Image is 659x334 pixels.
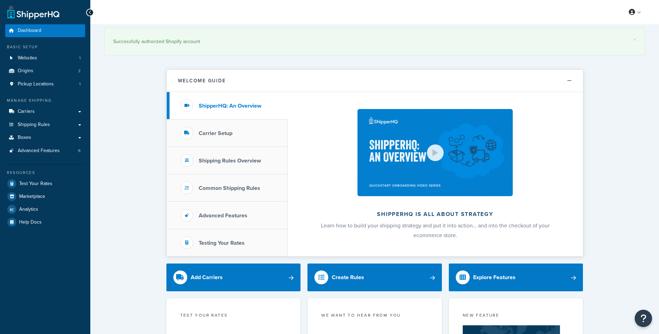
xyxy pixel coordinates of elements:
span: Websites [18,55,37,61]
span: Pickup Locations [18,81,54,87]
a: Analytics [5,203,85,216]
h3: Common Shipping Rules [199,185,260,191]
span: Analytics [19,207,38,212]
div: Basic Setup [5,44,85,50]
span: Shipping Rules [18,122,50,128]
a: × [633,37,636,42]
a: Explore Features [449,264,583,291]
span: Advanced Features [18,148,60,154]
span: Help Docs [19,219,42,225]
div: Successfully authorized Shopify account [113,37,636,47]
span: Boxes [18,135,31,141]
span: Origins [18,68,33,74]
span: Test Your Rates [19,181,52,187]
div: Manage Shipping [5,98,85,103]
span: 6 [78,148,81,154]
a: Test Your Rates [5,177,85,190]
span: Learn how to build your shipping strategy and put it into action… and into the checkout of your e... [321,222,550,239]
a: Create Rules [307,264,442,291]
button: Open Resource Center [635,310,652,327]
li: Websites [5,52,85,65]
span: 2 [78,68,81,74]
a: Dashboard [5,24,85,37]
div: Add Carriers [191,273,223,282]
h3: Testing Your Rates [199,240,245,246]
li: Advanced Features [5,144,85,157]
li: Pickup Locations [5,78,85,91]
a: Websites1 [5,52,85,65]
h3: ShipperHQ: An Overview [199,103,261,109]
h3: Shipping Rules Overview [199,158,261,164]
button: Welcome Guide [167,70,583,92]
span: 1 [79,81,81,87]
a: Origins2 [5,65,85,77]
h2: ShipperHQ is all about strategy [306,211,565,217]
span: 1 [79,55,81,61]
span: Dashboard [18,28,41,34]
span: Marketplace [19,194,45,200]
div: Resources [5,170,85,176]
a: Marketplace [5,190,85,203]
a: Advanced Features6 [5,144,85,157]
h2: Welcome Guide [178,78,226,83]
a: Carriers [5,105,85,118]
img: ShipperHQ is all about strategy [357,109,512,196]
a: Add Carriers [166,264,301,291]
div: Test your rates [180,312,287,320]
p: we want to hear from you [321,312,428,318]
div: Create Rules [332,273,364,282]
a: Shipping Rules [5,118,85,131]
div: Explore Features [473,273,516,282]
h3: Advanced Features [199,212,247,219]
a: Help Docs [5,216,85,228]
a: Pickup Locations1 [5,78,85,91]
div: New Feature [463,312,569,320]
a: Boxes [5,131,85,144]
li: Origins [5,65,85,77]
span: Carriers [18,109,35,115]
h3: Carrier Setup [199,130,232,136]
